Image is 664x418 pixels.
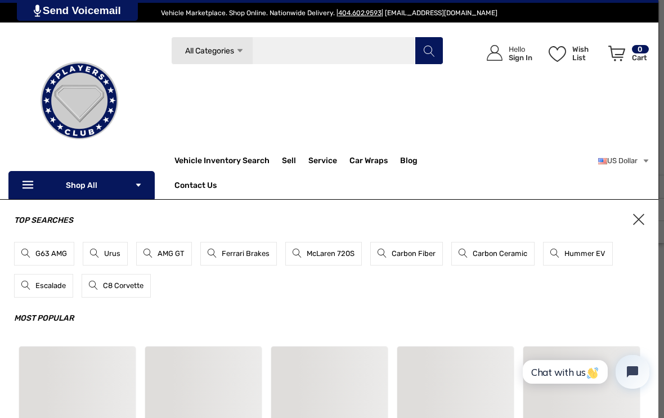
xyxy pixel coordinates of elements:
p: Hello [509,45,532,53]
button: Search [415,37,443,65]
p: Sign In [509,53,532,62]
p: Wish List [572,45,602,62]
span: All Categories [185,46,234,56]
a: 404.602.9593 [338,9,382,17]
img: PjwhLS0gR2VuZXJhdG9yOiBHcmF2aXQuaW8gLS0+PHN2ZyB4bWxucz0iaHR0cDovL3d3dy53My5vcmcvMjAwMC9zdmciIHhtb... [34,5,41,17]
a: Blog [400,156,418,168]
a: Escalade [14,274,73,298]
span: Sell [282,156,296,168]
a: McLaren 720S [285,242,362,266]
a: Carbon Ceramic [451,242,535,266]
a: USD [598,150,650,172]
a: Urus [83,242,128,266]
svg: Icon User Account [487,45,503,61]
a: Cart with 0 items [603,34,650,78]
span: × [633,214,644,225]
iframe: Tidio Chat [510,345,659,398]
a: Carbon Fiber [370,242,443,266]
a: Contact Us [174,181,217,193]
a: G63 AMG [14,242,74,266]
svg: Wish List [549,46,566,62]
a: All Categories Icon Arrow Down Icon Arrow Up [171,37,253,65]
span: Car Wraps [349,156,388,168]
a: AMG GT [136,242,192,266]
a: C8 Corvette [82,274,151,298]
a: Sign in [474,34,538,73]
a: Wish List Wish List [544,34,603,73]
a: Vehicle Inventory Search [174,156,270,168]
img: Players Club | Cars For Sale [23,44,136,157]
svg: Icon Line [21,179,38,192]
p: Shop All [8,171,155,199]
h3: Most Popular [14,312,644,325]
svg: Icon Arrow Down [236,47,244,55]
a: Sell [282,150,308,172]
a: Hummer EV [543,242,613,266]
a: Service [308,156,337,168]
h3: Top Searches [14,214,644,227]
span: Vehicle Marketplace. Shop Online. Nationwide Delivery. | | [EMAIL_ADDRESS][DOMAIN_NAME] [161,9,497,17]
p: 0 [632,45,649,53]
svg: Review Your Cart [608,46,625,61]
svg: Icon Arrow Down [134,181,142,189]
a: Car Wraps [349,150,400,172]
p: Cart [632,53,649,62]
a: Ferrari Brakes [200,242,277,266]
